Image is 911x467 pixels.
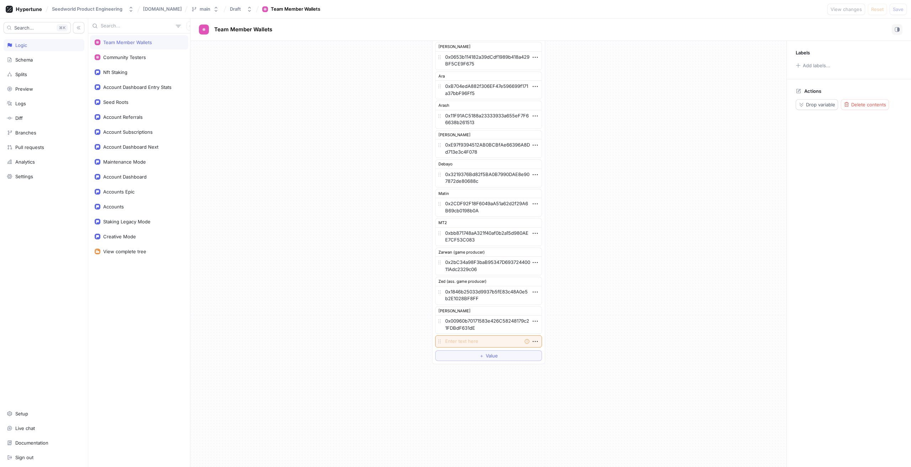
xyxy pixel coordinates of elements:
button: Add labels... [793,61,832,70]
div: main [200,6,210,12]
div: Community Testers [103,54,146,60]
div: Account Subscriptions [103,129,153,135]
textarea: 0xB704edA882f306EF47e596699f171a37bbF96Ff5 [435,80,542,99]
textarea: 0x1846b25033d9937b5fE83c48A0e5b2E1028BF8FF [435,286,542,305]
div: Draft [230,6,241,12]
div: Arash [435,101,542,110]
span: [DOMAIN_NAME] [143,6,182,11]
div: Logic [15,42,27,48]
div: Pull requests [15,144,44,150]
div: Maintenance Mode [103,159,146,165]
textarea: 0x2CDF92F18F6049aA51a62d2f29A6B69cb0198b0A [435,198,542,217]
div: Matin [435,189,542,198]
div: Seed Roots [103,99,128,105]
div: Ara [435,71,542,81]
div: Setup [15,411,28,416]
textarea: 0x3219376Bd82f5BA0B7990DAE8e907872de80688c [435,169,542,187]
textarea: 0x00960b70171583e426C58248179c21FDBdF631dE [435,315,542,334]
textarea: 0x11F91AC5188a23333933a655eF7F66638b261513 [435,110,542,129]
div: Creative Mode [103,234,136,239]
div: Logs [15,101,26,106]
div: Schema [15,57,33,63]
div: Account Dashboard Entry Stats [103,84,172,90]
p: Labels [796,50,810,55]
div: Branches [15,130,36,136]
div: [PERSON_NAME] [435,42,542,51]
div: K [57,24,68,31]
button: Search...K [4,22,71,33]
div: Accounts Epic [103,189,135,195]
div: View complete tree [103,249,146,254]
div: Preview [15,86,33,92]
div: Team Member Wallets [103,39,152,45]
span: Save [893,7,904,11]
span: Value [486,354,498,358]
div: Live chat [15,425,35,431]
button: View changes [827,4,865,15]
button: main [188,3,222,15]
textarea: 0xE97f9394512AB0BCBfAe66396A8Dd713e3c4F078 [435,139,542,158]
span: View changes [831,7,862,11]
div: Zarwan (game producer) [435,248,542,257]
div: Nft Staking [103,69,127,75]
div: Splits [15,71,27,77]
a: Documentation [4,437,84,449]
button: Draft [227,3,255,15]
div: Accounts [103,204,124,209]
div: Sign out [15,455,33,460]
button: Seedworld Product Engineering [49,3,137,15]
div: Diff [15,115,23,121]
div: Debayo [435,159,542,169]
textarea: 0x0653b114182a39dCdf1989b418a429BF5CE9F675 [435,51,542,70]
button: Save [890,4,907,15]
div: Analytics [15,159,35,165]
textarea: 0xbb871748aA321f40af0b2a15d980AEE7CF53C083 [435,227,542,246]
button: Reset [868,4,887,15]
span: Reset [871,7,884,11]
span: Search... [14,26,34,30]
div: MT2 [435,218,542,227]
button: Delete contents [841,99,889,110]
div: [PERSON_NAME] [435,306,542,315]
div: Zed (ass. game producer) [435,277,542,286]
div: Account Referrals [103,114,143,120]
span: Team Member Wallets [214,27,272,32]
textarea: 0x2bC34a98F3baB95347D69372440011Adc2329c06 [435,256,542,275]
p: Actions [804,88,821,94]
div: Account Dashboard Next [103,144,158,150]
div: Account Dashboard [103,174,147,180]
button: ＋Value [435,350,542,361]
span: ＋ [479,354,484,358]
span: Drop variable [806,102,835,107]
div: Settings [15,174,33,179]
div: Team Member Wallets [271,6,320,13]
div: Seedworld Product Engineering [52,6,122,12]
div: Staking Legacy Mode [103,219,151,224]
span: Delete contents [851,102,886,107]
div: [PERSON_NAME] [435,130,542,139]
div: Documentation [15,440,48,446]
button: Drop variable [796,99,838,110]
input: Search... [101,22,173,30]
